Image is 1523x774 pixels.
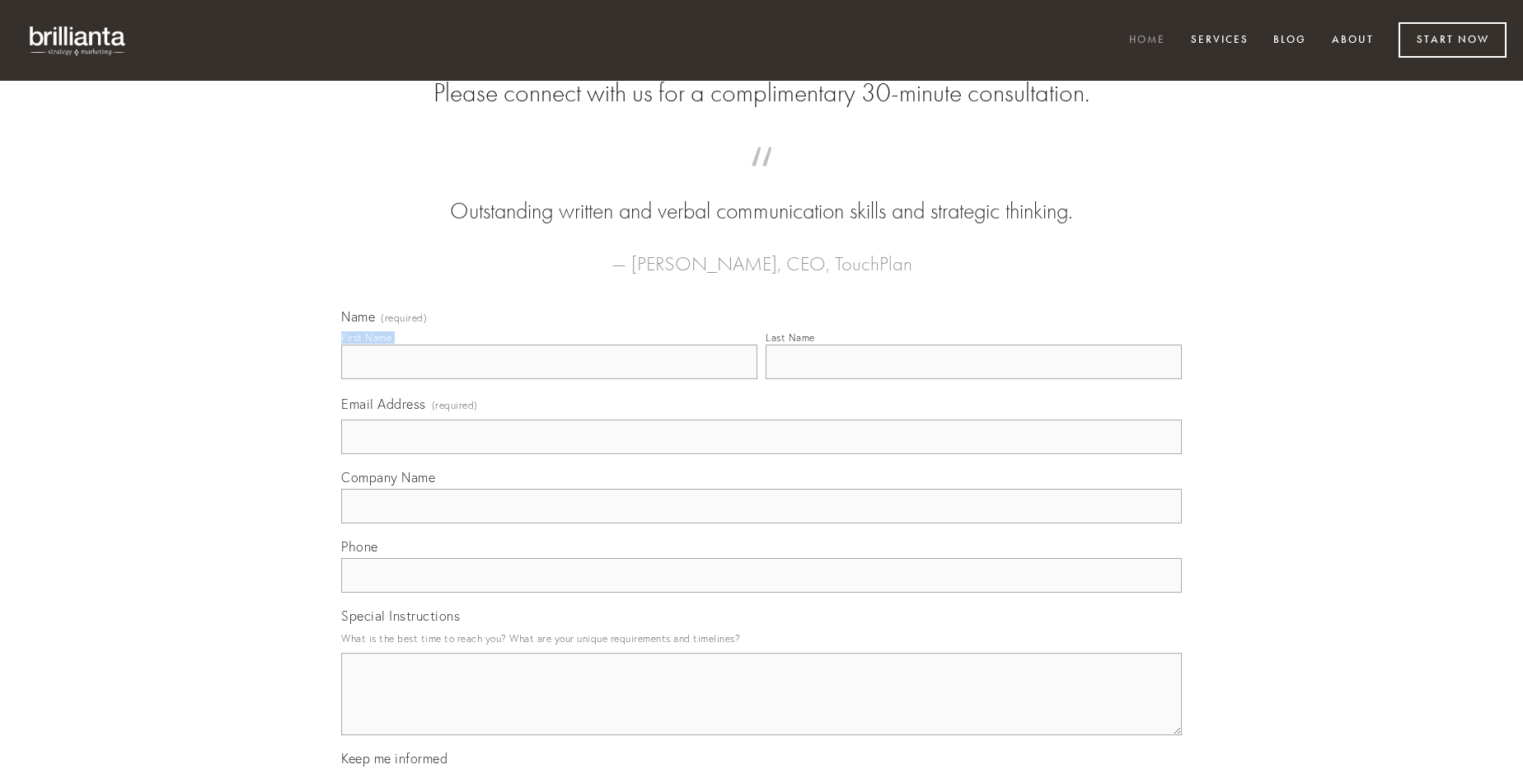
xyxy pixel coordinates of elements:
[381,313,427,323] span: (required)
[1180,27,1259,54] a: Services
[341,331,391,344] div: First Name
[368,163,1155,228] blockquote: Outstanding written and verbal communication skills and strategic thinking.
[341,77,1182,109] h2: Please connect with us for a complimentary 30-minute consultation.
[341,396,426,412] span: Email Address
[341,607,460,624] span: Special Instructions
[341,469,435,486] span: Company Name
[341,750,448,767] span: Keep me informed
[432,394,478,416] span: (required)
[766,331,815,344] div: Last Name
[368,228,1155,280] figcaption: — [PERSON_NAME], CEO, TouchPlan
[368,163,1155,195] span: “
[1321,27,1385,54] a: About
[341,308,375,325] span: Name
[341,538,378,555] span: Phone
[1399,22,1507,58] a: Start Now
[1263,27,1317,54] a: Blog
[16,16,140,64] img: brillianta - research, strategy, marketing
[341,627,1182,650] p: What is the best time to reach you? What are your unique requirements and timelines?
[1118,27,1176,54] a: Home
